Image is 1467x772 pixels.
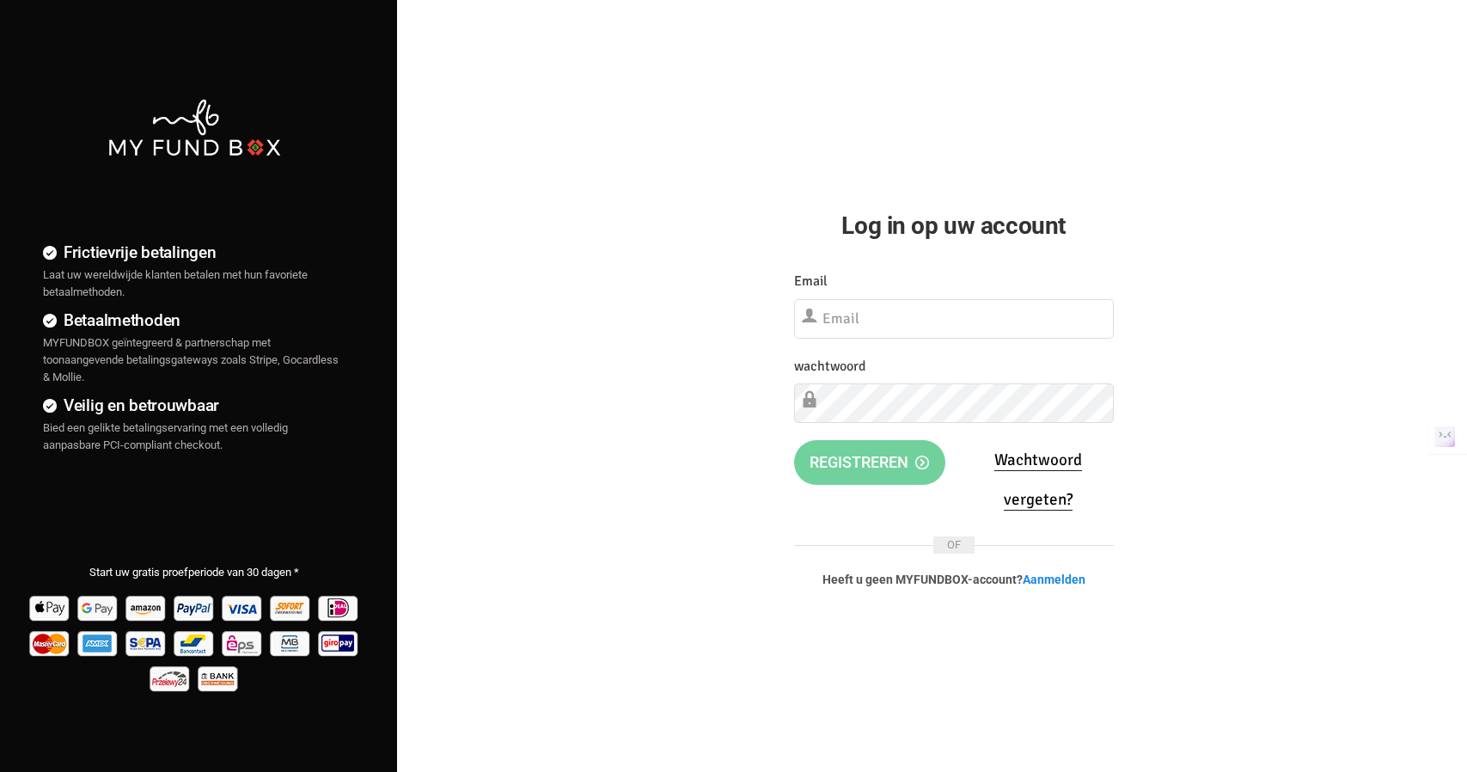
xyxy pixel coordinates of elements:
span: Laat uw wereldwijde klanten betalen met hun favoriete betaalmethoden. [43,268,308,298]
img: Mastercard Pay [28,625,73,660]
h4: Frictievrije betalingen [43,240,345,265]
input: Email [794,299,1114,339]
img: american_express Pay [76,625,121,660]
img: Apple Pay [28,590,73,625]
img: Bancontact Pay [172,625,217,660]
img: Amazon [124,590,169,625]
h2: Log in op uw account [794,207,1114,244]
h4: Veilig en betrouwbaar [43,393,345,418]
img: Visa [220,590,266,625]
span: OF [933,536,975,554]
span: Bied een gelikte betalingservaring met een volledig aanpasbare PCI-compliant checkout. [43,421,288,451]
a: Aanmelden [1023,573,1085,586]
img: sepa Pay [124,625,169,660]
label: Email [794,271,828,292]
img: p24 Pay [148,660,193,695]
img: Google Pay [76,590,121,625]
span: registreren [810,453,929,471]
span: MYFUNDBOX geïntegreerd & partnerschap met toonaangevende betalingsgateways zoals Stripe, Gocardle... [43,336,339,383]
img: giropay [316,625,362,660]
img: mb Pay [268,625,314,660]
img: Paypal [172,590,217,625]
img: Sofort Pay [268,590,314,625]
h4: Betaalmethoden [43,308,345,333]
img: EPS Pay [220,625,266,660]
img: Ideal Pay [316,590,362,625]
img: banktransfer [196,660,241,695]
img: mfbwhite.png [107,97,281,158]
label: wachtwoord [794,356,865,377]
a: Wachtwoord vergeten? [994,450,1082,511]
p: Heeft u geen MYFUNDBOX-account? [794,571,1114,588]
button: registreren [794,440,945,485]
